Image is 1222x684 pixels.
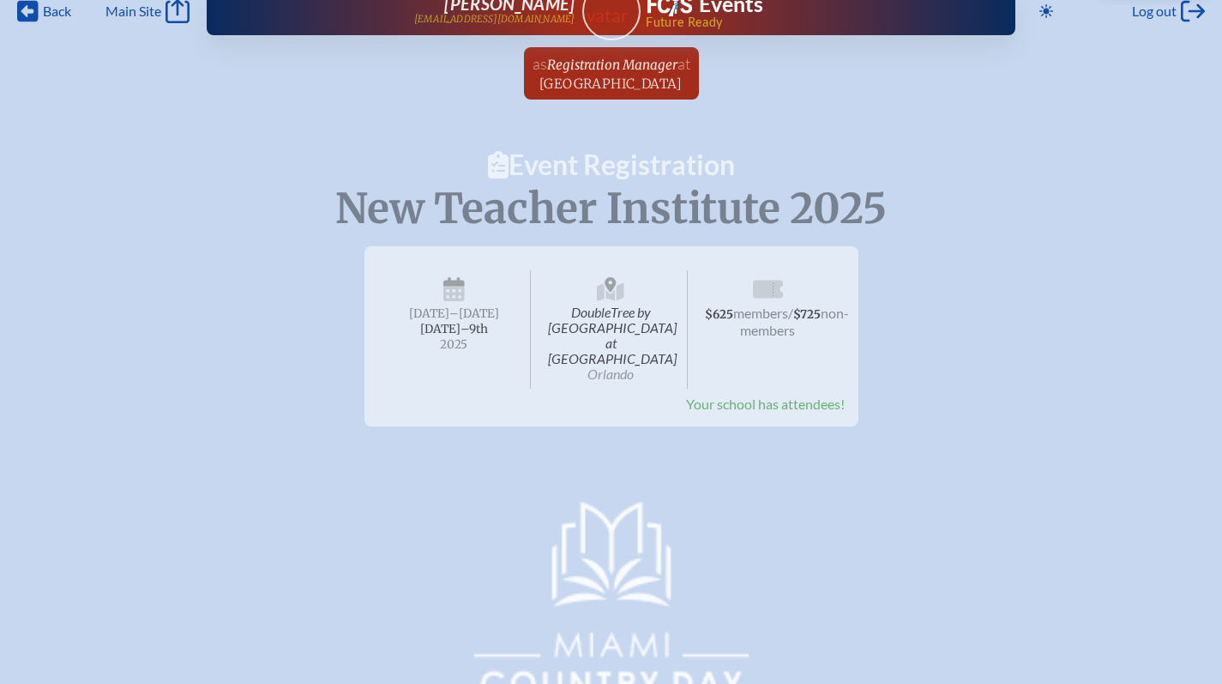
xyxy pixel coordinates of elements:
[539,76,683,92] span: [GEOGRAPHIC_DATA]
[526,47,697,100] a: asRegistration Managerat[GEOGRAPHIC_DATA]
[646,16,960,28] span: Future Ready
[677,54,690,73] span: at
[705,307,733,322] span: $625
[43,3,71,20] span: Back
[686,396,845,412] span: Your school has attendees!
[449,306,499,321] span: –[DATE]
[733,305,788,321] span: members
[409,306,449,321] span: [DATE]
[414,14,575,25] p: [EMAIL_ADDRESS][DOMAIN_NAME]
[534,270,688,389] span: DoubleTree by [GEOGRAPHIC_DATA] at [GEOGRAPHIC_DATA]
[788,305,793,321] span: /
[587,366,634,382] span: Orlando
[533,54,547,73] span: as
[392,338,517,351] span: 2025
[547,57,677,73] span: Registration Manager
[740,305,849,338] span: non-members
[105,3,161,20] span: Main Site
[793,307,821,322] span: $725
[1132,3,1177,20] span: Log out
[420,322,488,336] span: [DATE]–⁠9th
[159,185,1064,233] p: New Teacher Institute 2025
